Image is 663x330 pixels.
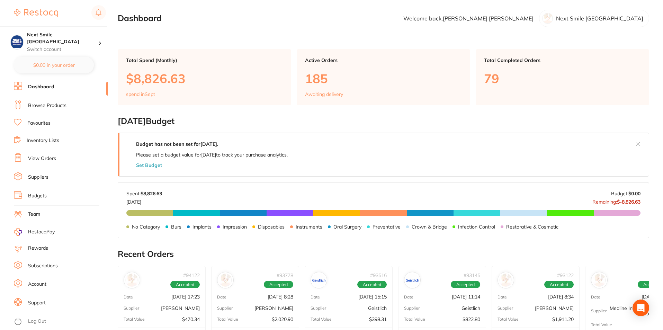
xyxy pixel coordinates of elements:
p: $398.31 [369,316,387,322]
img: Henry Schein Halas [499,274,512,287]
h4: Next Smile Melbourne [27,32,98,45]
span: Accepted [544,280,574,288]
p: [PERSON_NAME] [254,305,293,311]
p: $1,911.20 [552,316,574,322]
p: Date [498,294,507,299]
button: $0.00 in your order [14,57,94,73]
img: Geistlich [406,274,419,287]
p: $822.80 [463,316,480,322]
div: Open Intercom Messenger [633,300,649,316]
a: Support [28,300,46,306]
span: Accepted [264,280,293,288]
p: [DATE] 17:23 [171,294,200,300]
p: Total Spend (Monthly) [126,57,283,63]
img: Medline International Two Australia [593,274,606,287]
p: Next Smile [GEOGRAPHIC_DATA] [556,15,643,21]
img: Restocq Logo [14,9,58,17]
p: Please set a budget value for [DATE] to track your purchase analytics. [136,152,288,158]
p: Date [591,294,600,299]
p: Infection Control [458,224,495,230]
span: Accepted [357,280,387,288]
p: Date [217,294,226,299]
strong: Budget has not been set for [DATE] . [136,141,218,147]
p: Total Value [404,316,425,321]
button: Log Out [14,316,106,327]
strong: $-8,826.63 [617,199,640,205]
a: Dashboard [28,83,54,90]
strong: $0.00 [628,190,640,197]
a: Browse Products [28,102,66,109]
p: Disposables [258,224,285,230]
a: Favourites [27,120,51,127]
p: 79 [484,71,641,86]
img: Henry Schein Halas [219,274,232,287]
p: Restorative & Cosmetic [506,224,558,230]
p: [DATE] [126,196,162,205]
a: RestocqPay [14,228,55,236]
p: Supplier [498,305,513,310]
a: Rewards [28,245,48,252]
p: Total Value [217,316,238,321]
a: Total Completed Orders79 [476,49,649,105]
p: [PERSON_NAME] [535,305,574,311]
p: Supplier [591,308,607,313]
h2: Dashboard [118,14,162,23]
a: Restocq Logo [14,5,58,21]
p: spend in Sept [126,91,155,97]
p: Impression [223,224,247,230]
h2: [DATE] Budget [118,116,649,126]
p: Implants [192,224,212,230]
a: Inventory Lists [27,137,59,144]
p: Date [404,294,413,299]
p: Burs [171,224,181,230]
p: Geistlich [368,305,387,311]
h2: Recent Orders [118,249,649,259]
p: No Category [132,224,160,230]
p: [PERSON_NAME] [161,305,200,311]
p: $470.34 [182,316,200,322]
p: Active Orders [305,57,462,63]
img: Geistlich [312,274,325,287]
p: Spent: [126,191,162,196]
span: RestocqPay [28,229,55,235]
p: Remaining: [592,196,640,205]
p: [DATE] 8:34 [548,294,574,300]
p: Budget: [611,191,640,196]
img: Henry Schein Halas [125,274,138,287]
p: [DATE] 8:28 [268,294,293,300]
a: Budgets [28,193,47,199]
p: Total Value [124,316,145,321]
p: Crown & Bridge [412,224,447,230]
span: Accepted [451,280,480,288]
p: Supplier [124,305,139,310]
a: Log Out [28,318,46,325]
img: Next Smile Melbourne [11,35,23,48]
p: [DATE] 15:15 [358,294,387,300]
p: Supplier [404,305,420,310]
button: Set Budget [136,162,162,168]
p: Date [124,294,133,299]
a: Total Spend (Monthly)$8,826.63spend inSept [118,49,291,105]
p: Geistlich [462,305,480,311]
p: Total Completed Orders [484,57,641,63]
p: Oral Surgery [333,224,361,230]
p: Preventative [373,224,401,230]
a: Active Orders185Awaiting delivery [297,49,470,105]
a: Team [28,211,40,218]
p: Total Value [311,316,332,321]
span: Accepted [170,280,200,288]
p: Supplier [217,305,233,310]
a: View Orders [28,155,56,162]
p: # 93145 [464,272,480,278]
p: Welcome back, [PERSON_NAME] [PERSON_NAME] [403,15,534,21]
p: Total Value [591,322,612,327]
p: # 93516 [370,272,387,278]
p: # 93122 [557,272,574,278]
p: $8,826.63 [126,71,283,86]
p: Total Value [498,316,519,321]
img: RestocqPay [14,228,22,236]
p: # 93778 [277,272,293,278]
p: Awaiting delivery [305,91,343,97]
p: 185 [305,71,462,86]
p: [DATE] 11:14 [452,294,480,300]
